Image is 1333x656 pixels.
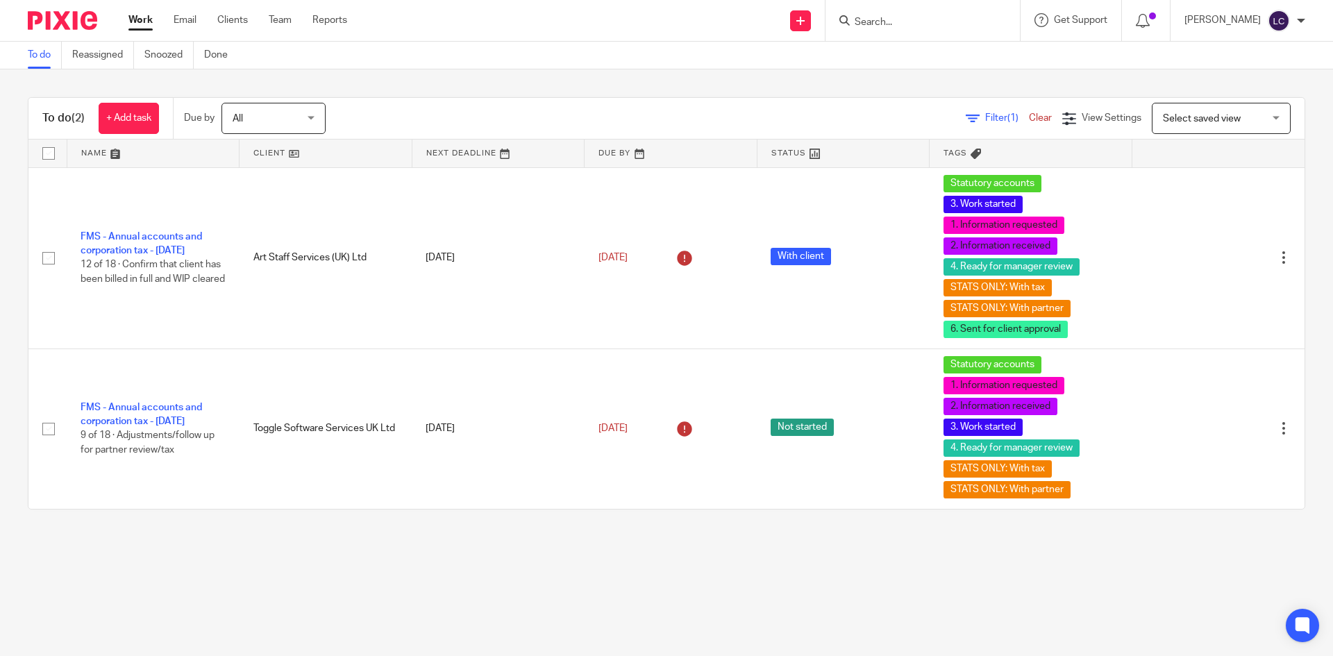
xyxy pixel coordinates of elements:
[944,460,1052,478] span: STATS ONLY: With tax
[944,217,1064,234] span: 1. Information requested
[944,149,967,157] span: Tags
[81,431,215,455] span: 9 of 18 · Adjustments/follow up for partner review/tax
[240,167,412,348] td: Art Staff Services (UK) Ltd
[81,260,225,285] span: 12 of 18 · Confirm that client has been billed in full and WIP cleared
[944,300,1071,317] span: STATS ONLY: With partner
[412,167,585,348] td: [DATE]
[944,356,1041,373] span: Statutory accounts
[853,17,978,29] input: Search
[944,377,1064,394] span: 1. Information requested
[944,321,1068,338] span: 6. Sent for client approval
[1029,113,1052,123] a: Clear
[72,112,85,124] span: (2)
[944,419,1023,436] span: 3. Work started
[1163,114,1241,124] span: Select saved view
[81,232,202,255] a: FMS - Annual accounts and corporation tax - [DATE]
[269,13,292,27] a: Team
[42,111,85,126] h1: To do
[184,111,215,125] p: Due by
[944,258,1080,276] span: 4. Ready for manager review
[240,348,412,509] td: Toggle Software Services UK Ltd
[72,42,134,69] a: Reassigned
[944,175,1041,192] span: Statutory accounts
[1007,113,1018,123] span: (1)
[771,248,831,265] span: With client
[771,419,834,436] span: Not started
[174,13,196,27] a: Email
[128,13,153,27] a: Work
[598,253,628,262] span: [DATE]
[1184,13,1261,27] p: [PERSON_NAME]
[944,481,1071,498] span: STATS ONLY: With partner
[985,113,1029,123] span: Filter
[412,348,585,509] td: [DATE]
[28,11,97,30] img: Pixie
[944,237,1057,255] span: 2. Information received
[233,114,243,124] span: All
[1054,15,1107,25] span: Get Support
[28,42,62,69] a: To do
[944,196,1023,213] span: 3. Work started
[217,13,248,27] a: Clients
[944,398,1057,415] span: 2. Information received
[312,13,347,27] a: Reports
[1082,113,1141,123] span: View Settings
[944,439,1080,457] span: 4. Ready for manager review
[81,403,202,426] a: FMS - Annual accounts and corporation tax - [DATE]
[944,279,1052,296] span: STATS ONLY: With tax
[144,42,194,69] a: Snoozed
[204,42,238,69] a: Done
[1268,10,1290,32] img: svg%3E
[99,103,159,134] a: + Add task
[598,423,628,433] span: [DATE]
